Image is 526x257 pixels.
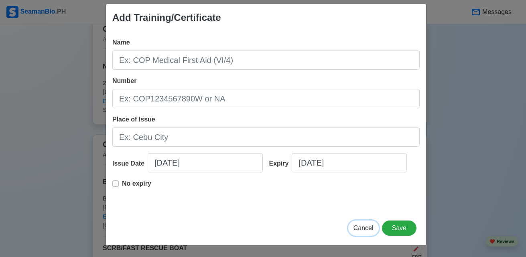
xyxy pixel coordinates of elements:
[112,77,136,84] span: Number
[112,127,420,147] input: Ex: Cebu City
[112,116,155,123] span: Place of Issue
[353,225,374,231] span: Cancel
[112,10,221,25] div: Add Training/Certificate
[112,39,130,46] span: Name
[382,221,416,236] button: Save
[122,179,151,188] p: No expiry
[348,221,379,236] button: Cancel
[112,51,420,70] input: Ex: COP Medical First Aid (VI/4)
[112,89,420,108] input: Ex: COP1234567890W or NA
[112,159,148,168] div: Issue Date
[269,159,292,168] div: Expiry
